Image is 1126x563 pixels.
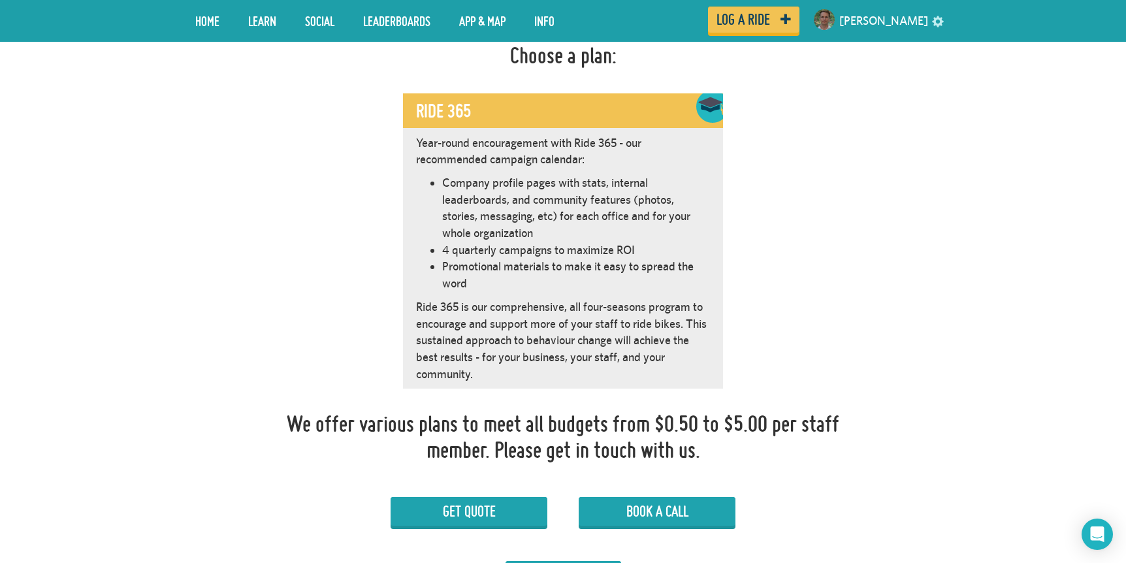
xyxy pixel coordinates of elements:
a: Home [185,5,229,37]
a: [PERSON_NAME] [839,5,928,37]
p: Ride 365 is our comprehensive, all four-seasons program to encourage and support more of your sta... [416,298,710,383]
a: Leaderboards [353,5,440,37]
a: Book a Call [579,497,735,526]
li: Promotional materials to make it easy to spread the word [442,258,710,291]
a: Log a ride [708,7,799,33]
h1: Choose a plan: [510,42,617,69]
li: 4 quarterly campaigns to maximize ROI [442,242,710,259]
div: Open Intercom Messenger [1082,519,1113,550]
a: Social [295,5,344,37]
a: Info [524,5,564,37]
a: settings drop down toggle [932,14,944,27]
p: Year-round encouragement with Ride 365 - our recommended campaign calendar: [416,135,710,168]
li: Company profile pages with stats, internal leaderboards, and community features (photos, stories,... [442,174,710,242]
img: Small navigation user avatar [814,9,835,30]
div: We offer various plans to meet all budgets from $0.50 to $5.00 per staff member. Please get in to... [281,411,845,462]
a: App & Map [449,5,515,37]
div: Ride 365 [403,93,723,128]
a: LEARN [238,5,286,37]
a: Get Quote [391,497,547,526]
span: Log a ride [716,14,770,25]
